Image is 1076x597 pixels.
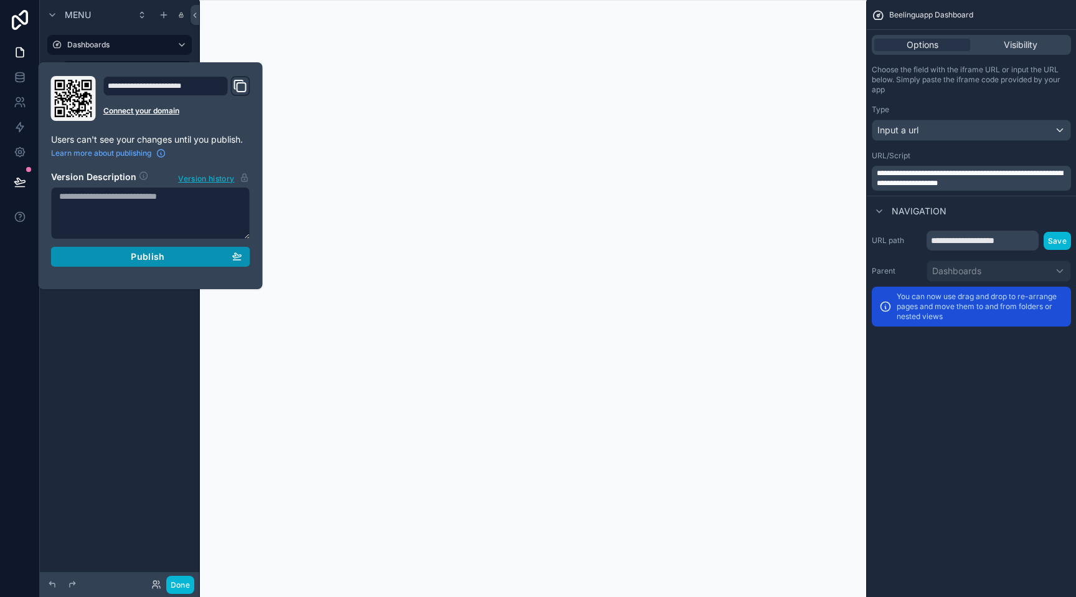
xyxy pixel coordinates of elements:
[47,35,192,55] a: Dashboards
[51,133,250,146] p: Users can't see your changes until you publish.
[927,260,1071,282] button: Dashboards
[178,171,234,184] span: Version history
[65,9,91,21] span: Menu
[872,105,889,115] label: Type
[177,171,250,184] button: Version history
[872,166,1071,191] div: scrollable content
[1044,232,1071,250] button: Save
[872,65,1071,95] p: Choose the field with the iframe URL or input the URL below. Simply paste the iframe code provide...
[51,247,250,267] button: Publish
[103,76,250,121] div: Domain and Custom Link
[872,120,1071,141] button: Input a url
[131,251,164,262] span: Publish
[897,292,1064,322] p: You can now use drag and drop to re-arrange pages and move them to and from folders or nested views
[103,106,250,116] a: Connect your domain
[889,10,973,20] span: Beelinguapp Dashboard
[872,266,922,276] label: Parent
[872,151,910,161] label: URL/Script
[932,265,981,277] span: Dashboards
[892,205,946,217] span: Navigation
[51,148,166,158] a: Learn more about publishing
[1004,39,1037,51] span: Visibility
[62,61,192,81] a: Beelinguapp Dashboard
[907,39,938,51] span: Options
[872,236,922,246] label: URL path
[166,576,194,594] button: Done
[67,40,167,50] label: Dashboards
[877,124,918,136] span: Input a url
[51,171,136,184] h2: Version Description
[51,148,151,158] span: Learn more about publishing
